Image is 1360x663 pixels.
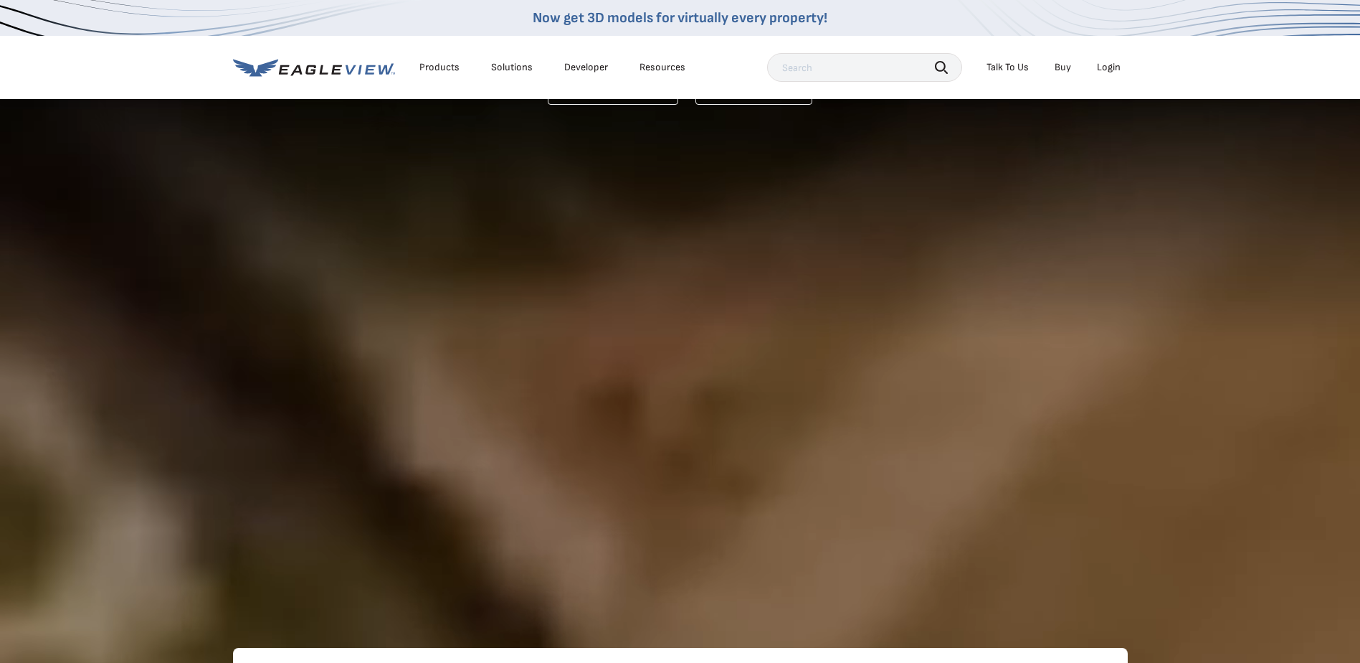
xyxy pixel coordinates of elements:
[639,61,685,74] div: Resources
[564,61,608,74] a: Developer
[1097,61,1121,74] div: Login
[767,53,962,82] input: Search
[533,9,827,27] a: Now get 3D models for virtually every property!
[1055,61,1071,74] a: Buy
[986,61,1029,74] div: Talk To Us
[419,61,460,74] div: Products
[491,61,533,74] div: Solutions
